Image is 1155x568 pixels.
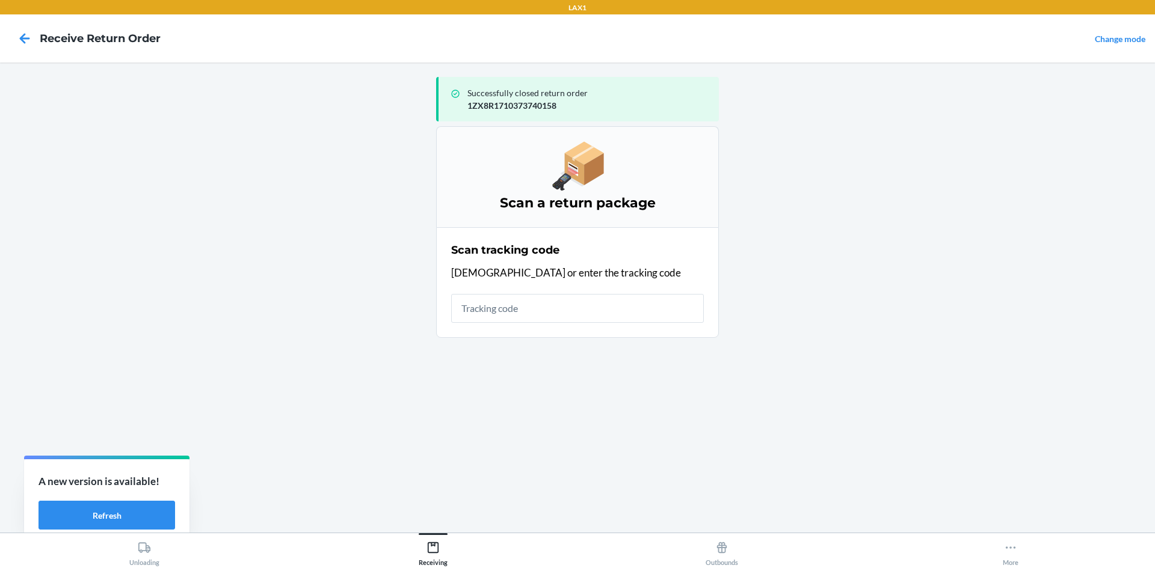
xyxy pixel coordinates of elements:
p: A new version is available! [38,474,175,489]
p: LAX1 [568,2,587,13]
button: Outbounds [577,533,866,566]
button: Refresh [38,501,175,530]
h4: Receive Return Order [40,31,161,46]
button: More [866,533,1155,566]
a: Change mode [1095,34,1145,44]
div: Unloading [129,536,159,566]
div: Outbounds [706,536,738,566]
h3: Scan a return package [451,194,704,213]
h2: Scan tracking code [451,242,559,258]
p: 1ZX8R1710373740158 [467,99,709,112]
input: Tracking code [451,294,704,323]
div: More [1003,536,1018,566]
p: [DEMOGRAPHIC_DATA] or enter the tracking code [451,265,704,281]
button: Receiving [289,533,577,566]
p: Successfully closed return order [467,87,709,99]
div: Receiving [419,536,448,566]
